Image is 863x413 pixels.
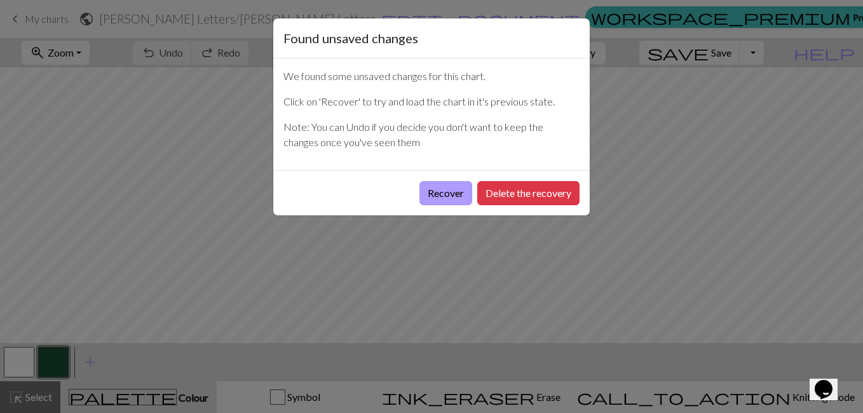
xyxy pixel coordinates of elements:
[283,29,418,48] h5: Found unsaved changes
[283,94,580,109] p: Click on 'Recover' to try and load the chart in it's previous state.
[283,119,580,150] p: Note: You can Undo if you decide you don't want to keep the changes once you've seen them
[477,181,580,205] button: Delete the recovery
[810,362,850,400] iframe: chat widget
[419,181,472,205] button: Recover
[283,69,580,84] p: We found some unsaved changes for this chart.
